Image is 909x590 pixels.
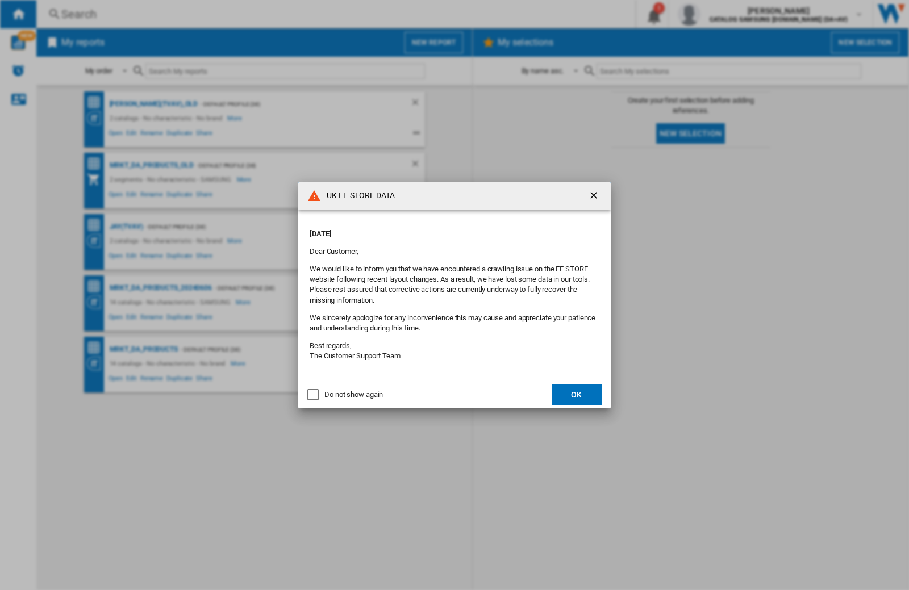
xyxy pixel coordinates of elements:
p: Dear Customer, [310,246,599,257]
ng-md-icon: getI18NText('BUTTONS.CLOSE_DIALOG') [588,190,602,203]
button: getI18NText('BUTTONS.CLOSE_DIALOG') [583,185,606,207]
strong: [DATE] [310,229,331,238]
p: Best regards, The Customer Support Team [310,341,599,361]
button: OK [552,384,602,405]
p: We would like to inform you that we have encountered a crawling issue on the EE STORE website fol... [310,264,599,306]
div: Do not show again [324,390,383,400]
md-checkbox: Do not show again [307,390,383,400]
h4: UK EE STORE DATA [321,190,395,202]
p: We sincerely apologize for any inconvenience this may cause and appreciate your patience and unde... [310,313,599,333]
